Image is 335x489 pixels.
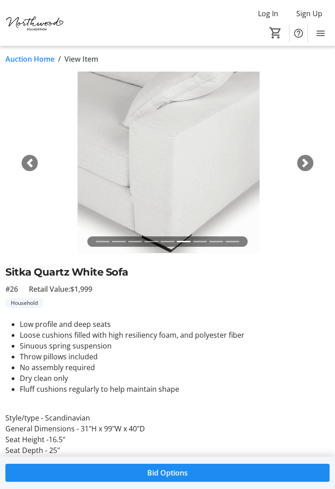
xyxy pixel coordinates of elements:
li: Dry clean only [20,373,330,384]
tr-label-badge: Household [5,298,43,308]
span: Sign Up [296,8,322,19]
h2: Sitka Quartz White Sofa [5,265,330,280]
p: Arm Height - 23" [5,456,330,466]
img: Northwood Foundation's Logo [5,6,65,40]
button: Menu [312,24,330,42]
button: Sign Up [289,6,330,21]
button: Log In [251,6,285,21]
button: Help [290,24,308,42]
p: Seat Height -16.5" [5,434,330,445]
li: Sinuous spring suspension [20,340,330,351]
span: Retail Value: $1,999 [29,284,92,294]
li: No assembly required [20,362,330,373]
li: Fluff cushions regularly to help maintain shape [20,384,330,394]
span: Bid Options [147,467,188,478]
li: Loose cushions filled with high resiliency foam, and polyester fiber [20,330,330,340]
li: Throw pillows included [20,351,330,362]
span: / [58,54,61,64]
img: Image [5,72,330,254]
span: View Item [64,54,98,64]
button: Cart [267,25,284,41]
a: Auction Home [5,54,54,64]
p: Seat Depth - 25" [5,445,330,456]
button: Bid Options [5,464,330,482]
li: Low profile and deep seats [20,319,330,330]
span: #26 [5,284,18,294]
p: General Dimensions - 31"H x 99"W x 40"D [5,423,330,434]
span: Log In [258,8,278,19]
p: Style/type - Scandinavian [5,412,330,423]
